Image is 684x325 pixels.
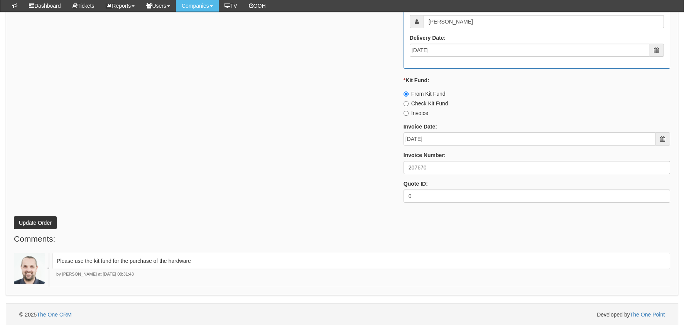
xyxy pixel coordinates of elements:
input: Check Kit Fund [404,101,409,106]
input: From Kit Fund [404,91,409,96]
label: Invoice Number: [404,151,446,159]
a: The One Point [630,311,665,318]
p: by [PERSON_NAME] at [DATE] 08:31:43 [52,271,670,278]
input: Invoice [404,111,409,116]
label: Quote ID: [404,180,428,188]
span: © 2025 [19,311,72,318]
label: Invoice Date: [404,123,437,130]
legend: Comments: [14,233,55,245]
label: Check Kit Fund [404,100,448,107]
a: The One CRM [37,311,71,318]
label: Invoice [404,109,428,117]
span: Developed by [597,311,665,318]
label: Delivery Date: [410,34,446,42]
label: From Kit Fund [404,90,446,98]
label: Kit Fund: [404,76,429,84]
p: Please use the kit fund for the purchase of the hardware [57,257,666,265]
button: Update Order [14,216,57,229]
img: James Kaye [14,253,45,284]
